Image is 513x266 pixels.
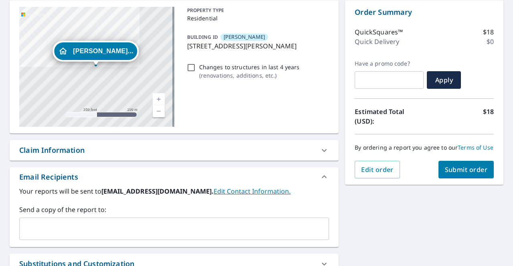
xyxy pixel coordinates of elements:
button: Edit order [355,161,400,178]
a: Current Level 17, Zoom Out [153,105,165,117]
p: Changes to structures in last 4 years [199,63,300,71]
p: Residential [187,14,326,22]
p: $18 [483,107,494,126]
div: Dropped pin, building John Prell , Residential property, 625 Simmons Rd Double Oak, TX 75077 [53,41,139,66]
span: [PERSON_NAME]... [73,48,133,54]
a: Current Level 17, Zoom In [153,93,165,105]
label: Have a promo code? [355,60,424,67]
div: Claim Information [19,145,85,156]
p: BUILDING ID [187,34,218,40]
span: Submit order [445,165,488,174]
p: QuickSquares™ [355,27,403,37]
label: Send a copy of the report to: [19,205,329,214]
span: [PERSON_NAME] [224,33,265,41]
p: [STREET_ADDRESS][PERSON_NAME] [187,41,326,51]
button: Apply [427,71,461,89]
a: Terms of Use [458,144,493,151]
p: PROPERTY TYPE [187,7,326,14]
p: $18 [483,27,494,37]
span: Edit order [361,165,394,174]
p: ( renovations, additions, etc. ) [199,71,300,80]
b: [EMAIL_ADDRESS][DOMAIN_NAME]. [101,187,214,196]
p: Order Summary [355,7,494,18]
div: Email Recipients [19,172,78,182]
a: EditContactInfo [214,187,291,196]
p: By ordering a report you agree to our [355,144,494,151]
span: Apply [433,76,454,84]
button: Submit order [438,161,494,178]
div: Claim Information [10,140,339,160]
label: Your reports will be sent to [19,186,329,196]
p: Quick Delivery [355,37,399,46]
p: Estimated Total (USD): [355,107,424,126]
p: $0 [487,37,494,46]
div: Email Recipients [10,167,339,186]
